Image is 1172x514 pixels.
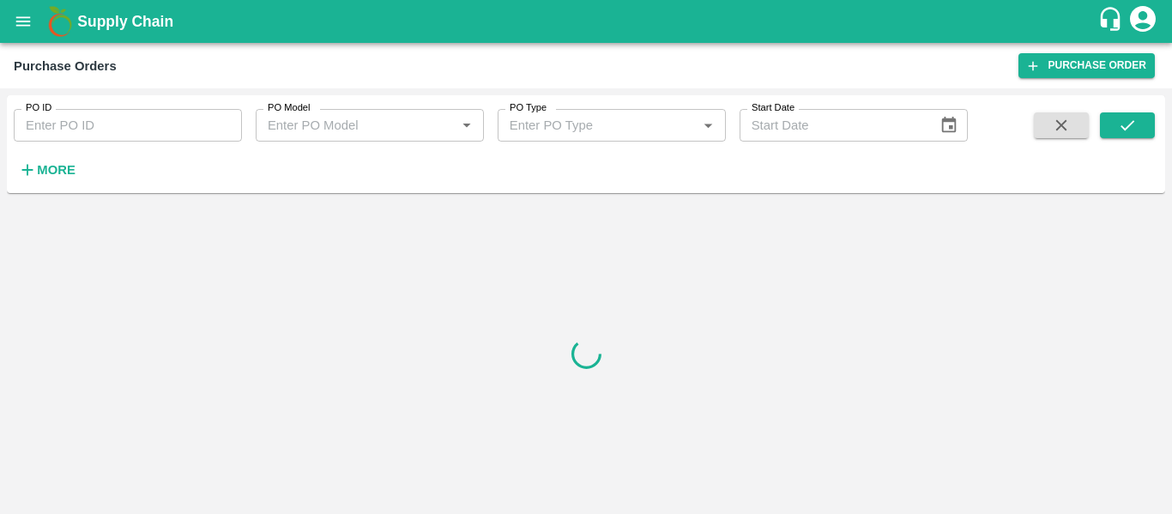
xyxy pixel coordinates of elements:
[697,114,719,136] button: Open
[77,13,173,30] b: Supply Chain
[740,109,927,142] input: Start Date
[43,4,77,39] img: logo
[503,114,692,136] input: Enter PO Type
[933,109,965,142] button: Choose date
[14,155,80,184] button: More
[37,163,76,177] strong: More
[77,9,1097,33] a: Supply Chain
[1127,3,1158,39] div: account of current user
[752,101,794,115] label: Start Date
[456,114,478,136] button: Open
[3,2,43,41] button: open drawer
[1018,53,1155,78] a: Purchase Order
[14,109,242,142] input: Enter PO ID
[26,101,51,115] label: PO ID
[14,55,117,77] div: Purchase Orders
[268,101,311,115] label: PO Model
[510,101,547,115] label: PO Type
[1097,6,1127,37] div: customer-support
[261,114,450,136] input: Enter PO Model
